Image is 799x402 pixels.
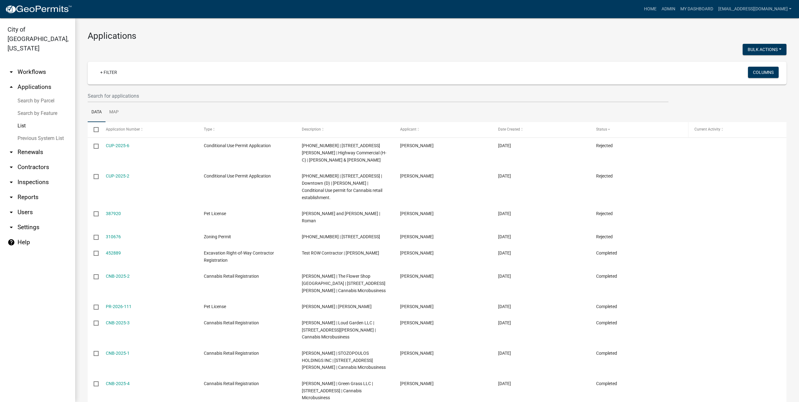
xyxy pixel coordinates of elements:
button: Columns [748,67,779,78]
a: 310676 [106,234,121,239]
span: Terry Randall Gray [400,381,434,386]
i: arrow_drop_down [8,163,15,171]
span: 04/24/2025 [498,173,511,178]
a: CNB-2025-3 [106,320,130,325]
datatable-header-cell: Status [590,122,688,137]
span: 06/27/2025 [498,320,511,325]
span: Completed [596,304,617,309]
span: Completed [596,320,617,325]
span: Conditional Use Permit Application [204,143,271,148]
a: [EMAIL_ADDRESS][DOMAIN_NAME] [716,3,794,15]
span: Rejected [596,173,613,178]
span: Kristie Johanson | Charlie [302,304,372,309]
i: arrow_drop_down [8,193,15,201]
a: CUP-2025-2 [106,173,129,178]
span: Terry Gray | Green Grass LLC | 206 MAIN ST W | Cannabis Microbusiness [302,381,373,400]
a: CNB-2025-2 [106,274,130,279]
span: Dylan Stokes | STOZOPOULOS HOLDINGS INC | 1202 KNISS AVE S | Cannabis Microbusiness [302,351,386,370]
span: 06/24/2025 [498,381,511,386]
span: Peter Dikun [400,274,434,279]
datatable-header-cell: Applicant [394,122,492,137]
button: Bulk Actions [743,44,786,55]
span: 20-1125-000 | 218 MAIN ST E | Downtown (D) | Terry Gray | Conditional Use permit for Cannabis ret... [302,173,382,200]
i: arrow_drop_down [8,178,15,186]
span: Completed [596,351,617,356]
span: Zoning Permit [204,234,231,239]
i: help [8,239,15,246]
a: 452889 [106,250,121,255]
span: 06/10/2025 [498,143,511,148]
span: Terry Kapple | Loud Garden LLC | 401 KNISS AVE S | Cannabis Microbusiness [302,320,376,340]
span: Completed [596,381,617,386]
datatable-header-cell: Current Activity [688,122,786,137]
span: Completed [596,250,617,255]
span: 20-0278-000 | 801 OAKLEY ST N [302,234,380,239]
span: Cannabis Retail Registration [204,274,259,279]
span: Date Created [498,127,520,131]
span: Rejected [596,234,613,239]
span: Conditional Use Permit Application [204,173,271,178]
a: CUP-2025-6 [106,143,129,148]
datatable-header-cell: Select [88,122,100,137]
span: Description [302,127,321,131]
span: Status [596,127,607,131]
span: Application Number [106,127,140,131]
span: Applicant [400,127,416,131]
i: arrow_drop_down [8,224,15,231]
a: Admin [659,3,678,15]
span: Completed [596,274,617,279]
span: Pet License [204,304,226,309]
input: Search for applications [88,90,668,102]
span: 07/03/2025 [498,304,511,309]
span: Excavation Right-of-Way Contractor Registration [204,250,274,263]
h3: Applications [88,31,786,41]
a: 387920 [106,211,121,216]
span: 07/10/2025 [498,274,511,279]
span: Marissa Marr [400,234,434,239]
span: Dylan Stokes [400,351,434,356]
datatable-header-cell: Type [198,122,296,137]
a: + Filter [95,67,122,78]
span: Rejected [596,143,613,148]
a: Map [106,102,122,122]
span: Peter Dikun | The Flower Shop MN | 704 KNISS ST S | Cannabis Microbusiness [302,274,386,293]
i: arrow_drop_down [8,209,15,216]
i: arrow_drop_down [8,148,15,156]
span: Cannabis Retail Registration [204,320,259,325]
span: 03/12/2025 [498,211,511,216]
span: Adam Geraets [400,211,434,216]
i: arrow_drop_down [8,68,15,76]
span: Type [204,127,212,131]
span: Jordan Manjo [400,143,434,148]
span: Adam and Ashley Geraets | Roman [302,211,380,223]
a: CNB-2025-4 [106,381,130,386]
span: Cannabis Retail Registration [204,351,259,356]
datatable-header-cell: Description [296,122,394,137]
span: Kristie Johanson [400,304,434,309]
span: 09/12/2024 [498,234,511,239]
span: Cannabis Retail Registration [204,381,259,386]
span: Pet License [204,211,226,216]
span: 20-1939-000 | 1201 KNISS AVE S | Highway Commercial (H-C) | Kermit & Linda Limesand [302,143,386,162]
span: Terry Randall Gray [400,173,434,178]
i: arrow_drop_up [8,83,15,91]
datatable-header-cell: Application Number [100,122,198,137]
a: Home [642,3,659,15]
span: Current Activity [694,127,720,131]
a: PR-2026-111 [106,304,131,309]
span: Marissa Marr [400,250,434,255]
a: CNB-2025-1 [106,351,130,356]
span: Pedro Piquer [400,320,434,325]
datatable-header-cell: Date Created [492,122,590,137]
span: Rejected [596,211,613,216]
a: My Dashboard [678,3,716,15]
span: Test ROW Contractor | Marissa Marr [302,250,379,255]
span: 07/21/2025 [498,250,511,255]
span: 06/25/2025 [498,351,511,356]
a: Data [88,102,106,122]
